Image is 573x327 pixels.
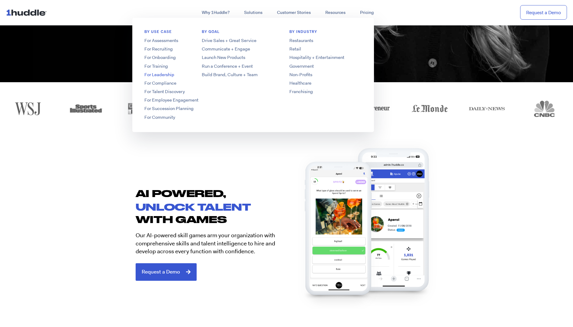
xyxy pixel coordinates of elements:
a: Build Brand, Culture + Team [190,72,286,78]
a: logo_cnbc [516,100,573,117]
a: For Recruiting [132,46,229,52]
img: logo_goodday [122,100,164,117]
a: For Employee Engagement [132,97,229,103]
a: Launch New Products [190,54,286,61]
a: Run a Conference + Event [190,63,286,70]
a: Restaurants [277,37,374,44]
a: logo_goodday [114,100,172,117]
a: Request a Demo [136,263,197,281]
img: logo_lemonde [408,100,451,117]
h6: By Industry [277,29,374,37]
h2: AI POWERED, [136,187,287,199]
a: Resources [318,7,353,18]
a: Healthcare [277,80,374,86]
img: logo_sports [65,100,107,117]
img: ... [6,7,49,18]
a: For Compliance [132,80,229,86]
div: 1 of 12 [516,100,573,117]
a: Communicate + Engage [190,46,286,52]
p: Our AI-powered skill games arm your organization with comprehensive skills and talent intelligenc... [136,231,282,256]
a: Non-Profits [277,72,374,78]
a: Customer Stories [270,7,318,18]
a: Solutions [237,7,270,18]
a: Pricing [353,7,381,18]
img: logo_dailynews [466,100,508,117]
a: Government [277,63,374,70]
a: Hospitality + Entertainment [277,54,374,61]
h6: BY USE CASE [132,29,229,37]
div: 6 of 12 [114,100,172,117]
a: Drive Sales + Great Service [190,37,286,44]
img: logo_cnbc [523,100,565,117]
a: For Leadership [132,72,229,78]
a: For Training [132,63,229,70]
a: Why 1Huddle? [195,7,237,18]
a: logo_sports [57,100,115,117]
div: 11 of 12 [401,100,459,117]
a: For Succession Planning [132,105,229,112]
a: Franchising [277,89,374,95]
div: 5 of 12 [57,100,115,117]
a: For Talent Discovery [132,89,229,95]
a: Retail [277,46,374,52]
a: Request a Demo [520,5,567,20]
img: logo_wsj [8,100,50,117]
h6: BY GOAL [190,29,286,37]
h2: with games [136,215,287,224]
a: For Community [132,114,229,121]
div: 12 of 12 [458,100,516,117]
span: Request a Demo [142,269,180,275]
h2: unlock talent [136,202,287,212]
a: For Onboarding [132,54,229,61]
a: logo_lemonde [401,100,459,117]
a: logo_dailynews [458,100,516,117]
a: For Assessments [132,37,229,44]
